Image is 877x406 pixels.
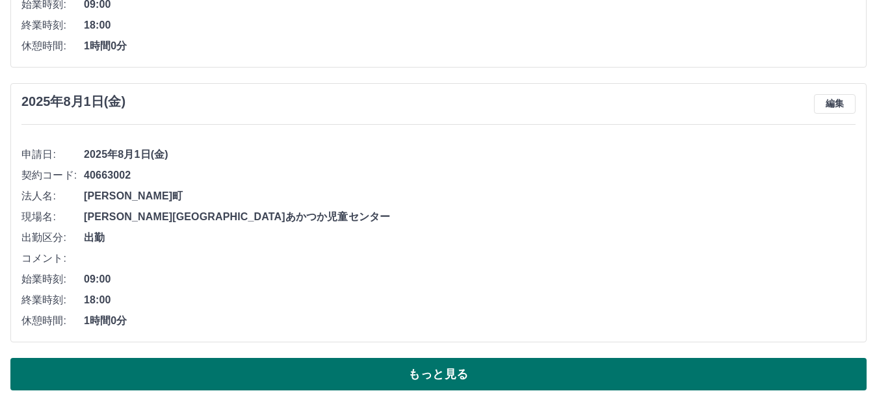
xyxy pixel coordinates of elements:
[84,230,856,246] span: 出勤
[21,147,84,162] span: 申請日:
[84,209,856,225] span: [PERSON_NAME][GEOGRAPHIC_DATA]あかつか児童センター
[21,188,84,204] span: 法人名:
[21,38,84,54] span: 休憩時間:
[84,168,856,183] span: 40663002
[814,94,856,114] button: 編集
[21,251,84,266] span: コメント:
[84,292,856,308] span: 18:00
[84,147,856,162] span: 2025年8月1日(金)
[84,313,856,329] span: 1時間0分
[21,313,84,329] span: 休憩時間:
[21,18,84,33] span: 終業時刻:
[21,94,125,109] h3: 2025年8月1日(金)
[21,272,84,287] span: 始業時刻:
[10,358,867,390] button: もっと見る
[84,188,856,204] span: [PERSON_NAME]町
[84,18,856,33] span: 18:00
[21,230,84,246] span: 出勤区分:
[21,209,84,225] span: 現場名:
[21,292,84,308] span: 終業時刻:
[21,168,84,183] span: 契約コード:
[84,38,856,54] span: 1時間0分
[84,272,856,287] span: 09:00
